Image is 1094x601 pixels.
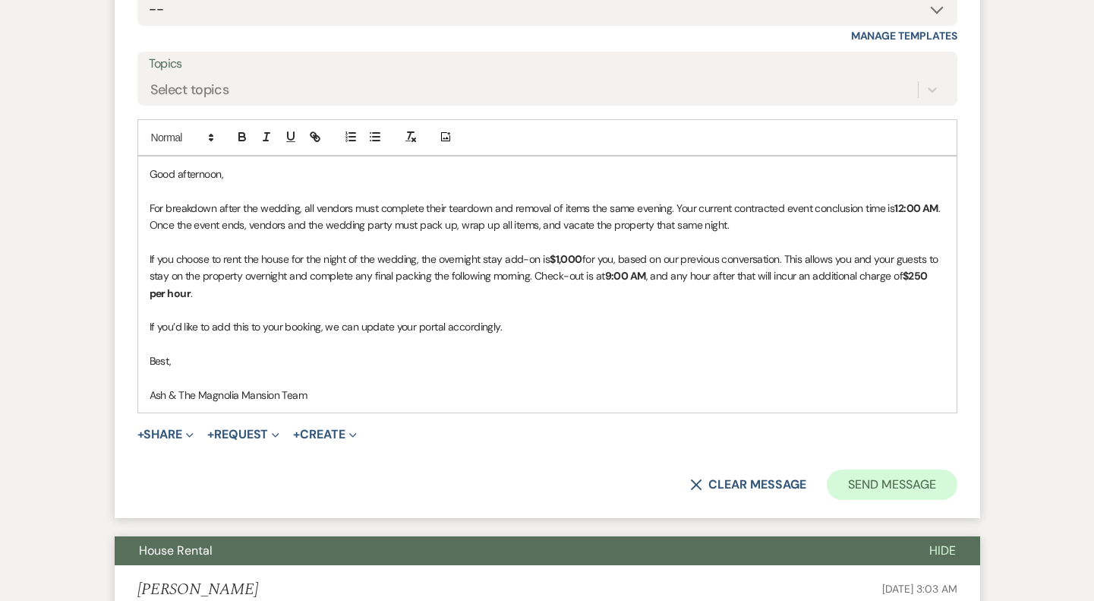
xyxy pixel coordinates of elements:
[149,53,946,75] label: Topics
[137,429,194,441] button: Share
[150,387,945,403] p: Ash & The Magnolia Mansion Team
[550,252,582,266] strong: $1,000
[827,470,957,500] button: Send Message
[690,479,806,491] button: Clear message
[293,429,300,441] span: +
[905,536,980,565] button: Hide
[150,251,945,302] p: If you choose to rent the house for the night of the wedding, the overnight stay add-on is for yo...
[139,542,213,558] span: House Rental
[207,429,214,441] span: +
[150,269,930,299] strong: $250 per hour
[150,353,945,369] p: Best,
[137,580,258,599] h5: [PERSON_NAME]
[293,429,356,441] button: Create
[894,201,938,215] strong: 12:00 AM
[605,269,646,283] strong: 9:00 AM
[150,79,229,100] div: Select topics
[851,29,957,43] a: Manage Templates
[150,318,945,335] p: If you’d like to add this to your booking, we can update your portal accordingly.
[150,200,945,234] p: For breakdown after the wedding, all vendors must complete their teardown and removal of items th...
[115,536,905,565] button: House Rental
[929,542,956,558] span: Hide
[882,582,957,596] span: [DATE] 3:03 AM
[207,429,279,441] button: Request
[137,429,144,441] span: +
[150,166,945,182] p: Good afternoon,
